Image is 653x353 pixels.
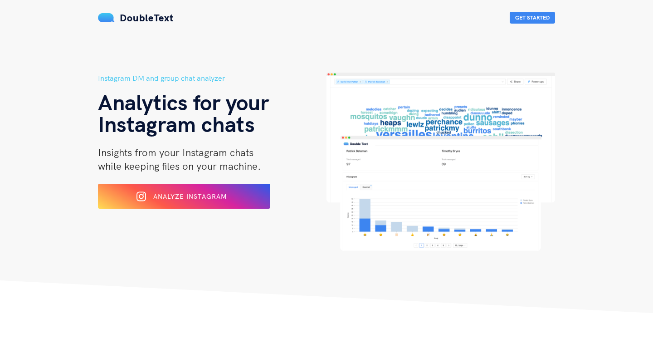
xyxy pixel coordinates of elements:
[98,160,261,172] span: while keeping files on your machine.
[98,110,255,137] span: Instagram chats
[98,88,269,116] span: Analytics for your
[98,196,270,204] a: Analyze Instagram
[98,184,270,209] button: Analyze Instagram
[98,146,253,159] span: Insights from your Instagram chats
[98,13,115,22] img: mS3x8y1f88AAAAABJRU5ErkJggg==
[153,192,227,201] span: Analyze Instagram
[326,73,555,251] img: hero
[120,11,174,24] span: DoubleText
[510,12,555,24] button: Get Started
[98,73,326,84] h5: Instagram DM and group chat analyzer
[98,11,174,24] a: DoubleText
